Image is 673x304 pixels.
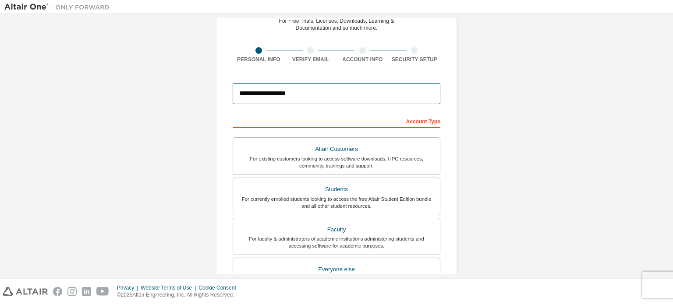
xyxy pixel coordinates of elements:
[238,196,435,210] div: For currently enrolled students looking to access the free Altair Student Edition bundle and all ...
[53,287,62,296] img: facebook.svg
[238,263,435,276] div: Everyone else
[198,284,241,291] div: Cookie Consent
[3,287,48,296] img: altair_logo.svg
[96,287,109,296] img: youtube.svg
[238,235,435,249] div: For faculty & administrators of academic institutions administering students and accessing softwa...
[233,56,285,63] div: Personal Info
[67,287,77,296] img: instagram.svg
[117,284,141,291] div: Privacy
[238,155,435,169] div: For existing customers looking to access software downloads, HPC resources, community, trainings ...
[4,3,114,11] img: Altair One
[238,224,435,236] div: Faculty
[82,287,91,296] img: linkedin.svg
[233,114,440,128] div: Account Type
[238,183,435,196] div: Students
[141,284,198,291] div: Website Terms of Use
[238,143,435,155] div: Altair Customers
[336,56,389,63] div: Account Info
[117,291,241,299] p: © 2025 Altair Engineering, Inc. All Rights Reserved.
[389,56,441,63] div: Security Setup
[279,17,394,31] div: For Free Trials, Licenses, Downloads, Learning & Documentation and so much more.
[285,56,337,63] div: Verify Email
